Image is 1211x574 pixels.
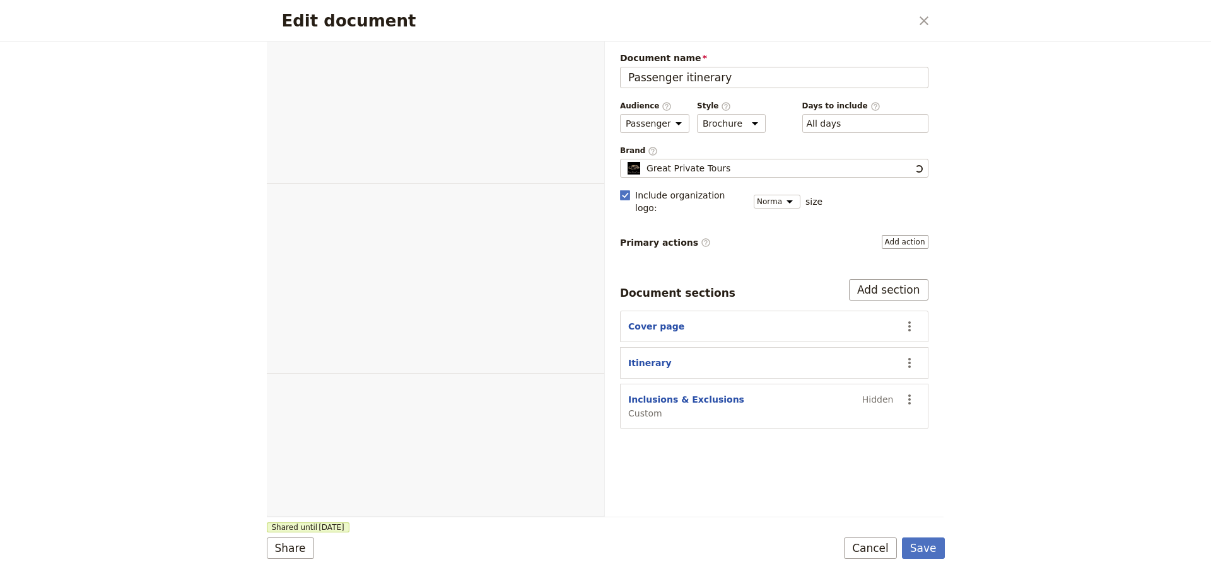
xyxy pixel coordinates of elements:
span: Primary actions [620,236,711,249]
span: [DATE] [319,522,344,532]
button: Share [267,537,314,559]
span: ​ [870,101,880,110]
span: Audience [620,101,689,112]
span: Days to include [802,101,928,112]
button: Actions [899,316,920,337]
select: Audience​ [620,114,689,133]
span: ​ [701,238,711,248]
span: Shared until [267,522,349,532]
button: Cover page [628,320,684,333]
span: Brand [620,146,928,156]
button: Actions [899,352,920,374]
input: Document name [620,67,928,88]
button: Cancel [844,537,897,559]
img: Profile [626,162,641,175]
button: Save [902,537,945,559]
span: size [805,195,822,208]
button: Close dialog [913,10,935,32]
button: Actions [899,389,920,410]
button: Itinerary [628,357,672,369]
button: Days to include​Clear input [807,117,841,130]
button: Inclusions & Exclusions [628,393,744,406]
span: Include organization logo : [635,189,746,214]
span: ​ [721,101,731,110]
select: size [754,195,800,209]
select: Style​ [697,114,766,133]
span: ​ [662,101,672,110]
span: ​ [648,146,658,155]
span: Custom [628,407,744,420]
h2: Edit document [282,11,911,30]
span: Great Private Tours [646,162,730,175]
button: Primary actions​ [882,235,928,249]
span: Style [697,101,766,112]
div: Document sections [620,285,735,301]
button: Add section [849,279,928,301]
span: Hidden [862,393,894,406]
span: Document name [620,52,928,64]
